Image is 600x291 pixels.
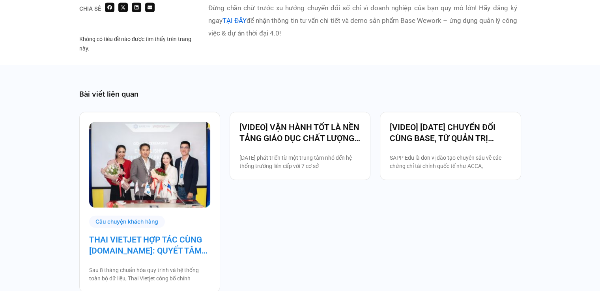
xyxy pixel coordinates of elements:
[208,4,517,37] b: Đừng chần chừ trước xu hướng chuyển đổi số chỉ vì doanh nghiệp của bạn quy mô lớn! Hãy đăng ký ng...
[89,266,210,283] p: Sau 8 tháng chuẩn hóa quy trình và hệ thống toàn bộ dữ liệu, Thai Vietjet công bố chính
[79,34,196,53] div: Không có tiêu đề nào được tìm thấy trên trang này.
[79,89,521,99] div: Bài viết liên quan
[105,3,114,12] div: Share on facebook
[132,3,141,12] div: Share on linkedin
[390,154,511,170] p: SAPP Edu là đơn vị đào tạo chuyên sâu về các chứng chỉ tài chính quốc tế như ACCA,
[89,216,165,228] div: Câu chuyện khách hàng
[239,122,361,144] a: [VIDEO] VẬN HÀNH TỐT LÀ NỀN TẢNG GIÁO DỤC CHẤT LƯỢNG – BAMBOO SCHOOL CHỌN BASE
[79,6,101,11] div: Chia sẻ
[390,122,511,144] a: [VIDEO] [DATE] CHUYỂN ĐỔI CÙNG BASE, TỪ QUẢN TRỊ NHÂN SỰ ĐẾN VẬN HÀNH TOÀN BỘ TỔ CHỨC TẠI [GEOGRA...
[222,17,247,24] a: TẠI ĐÂY
[118,3,128,12] div: Share on x-twitter
[89,234,210,256] a: THAI VIETJET HỢP TÁC CÙNG [DOMAIN_NAME]: QUYẾT TÂM “CẤT CÁNH” CHUYỂN ĐỔI SỐ
[145,3,155,12] div: Share on email
[239,154,361,170] p: [DATE] phát triển từ một trung tâm nhỏ đến hệ thống trường liên cấp với 7 cơ sở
